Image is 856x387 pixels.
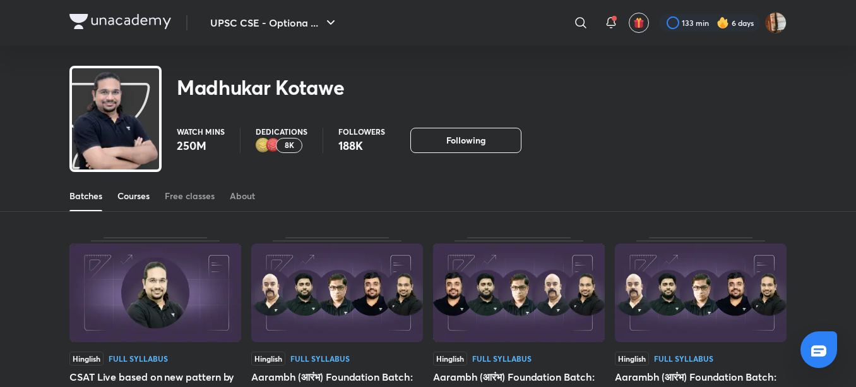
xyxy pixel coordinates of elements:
span: Hinglish [69,352,104,365]
div: Full Syllabus [290,355,350,362]
div: About [230,190,255,202]
div: Full Syllabus [654,355,713,362]
img: educator badge2 [256,138,271,153]
p: 250M [177,138,225,153]
img: avinash sharma [765,12,787,34]
a: Company Logo [69,14,171,32]
button: Following [410,128,521,153]
div: Full Syllabus [109,355,168,362]
button: avatar [629,13,649,33]
div: Batches [69,190,102,202]
span: Hinglish [433,352,467,365]
p: Watch mins [177,128,225,135]
img: avatar [633,17,645,28]
h2: Madhukar Kotawe [177,75,344,100]
div: Free classes [165,190,215,202]
div: Full Syllabus [472,355,532,362]
img: class [72,71,159,192]
p: 188K [338,138,385,153]
img: Company Logo [69,14,171,29]
span: Hinglish [251,352,285,365]
img: Thumbnail [251,243,423,342]
div: Courses [117,190,150,202]
a: Batches [69,181,102,211]
a: Free classes [165,181,215,211]
a: About [230,181,255,211]
img: Thumbnail [433,243,605,342]
img: Thumbnail [69,243,241,342]
p: Dedications [256,128,307,135]
p: 8K [285,141,294,150]
img: Thumbnail [615,243,787,342]
span: Following [446,134,485,147]
a: Courses [117,181,150,211]
img: streak [716,16,729,29]
button: UPSC CSE - Optiona ... [203,10,346,35]
p: Followers [338,128,385,135]
span: Hinglish [615,352,649,365]
img: educator badge1 [266,138,281,153]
